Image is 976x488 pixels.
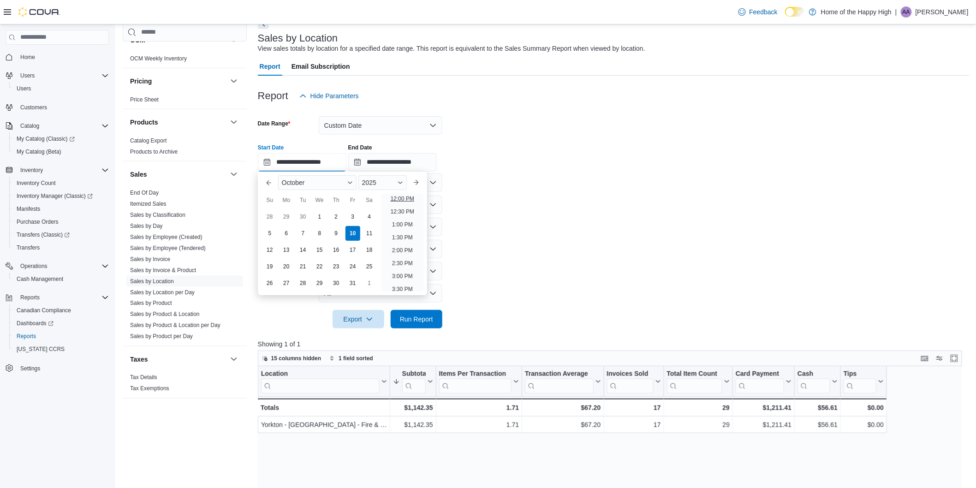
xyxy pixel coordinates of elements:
div: day-13 [279,243,294,257]
a: Products to Archive [130,149,178,155]
button: Invoices Sold [607,369,661,393]
span: Manifests [13,203,109,214]
span: Sales by Invoice & Product [130,267,196,274]
button: Operations [2,260,113,273]
div: day-24 [345,259,360,274]
a: My Catalog (Beta) [13,146,65,157]
div: Transaction Average [525,369,593,378]
span: Sales by Employee (Tendered) [130,244,206,252]
div: Sales [123,187,247,346]
a: Sales by Product & Location [130,311,200,318]
a: Price Sheet [130,96,159,103]
h3: Pricing [130,77,152,86]
a: Inventory Count [13,178,60,189]
div: day-4 [362,209,377,224]
div: Total Item Count [667,369,722,393]
span: Catalog [17,120,109,131]
span: My Catalog (Classic) [13,133,109,144]
div: $1,211.41 [736,419,792,430]
div: 1.71 [439,419,519,430]
span: Washington CCRS [13,344,109,355]
span: OCM Weekly Inventory [130,55,187,62]
button: Items Per Transaction [439,369,519,393]
span: 1 field sorted [339,355,373,362]
button: Location [261,369,387,393]
span: Itemized Sales [130,200,167,208]
button: Inventory [17,165,47,176]
div: day-22 [312,259,327,274]
div: Pricing [123,94,247,109]
span: Customers [20,104,47,111]
div: day-9 [329,226,344,241]
div: day-28 [296,276,310,291]
div: $56.61 [797,402,838,413]
button: Card Payment [736,369,792,393]
button: Previous Month [262,175,276,190]
span: Operations [20,262,48,270]
a: Settings [17,363,44,374]
h3: Report [258,90,288,101]
span: 2025 [362,179,376,186]
button: Customers [2,101,113,114]
button: Manifests [9,202,113,215]
div: day-11 [362,226,377,241]
span: Users [13,83,109,94]
span: Reports [20,294,40,301]
li: 1:30 PM [388,232,417,243]
div: day-25 [362,259,377,274]
div: day-30 [296,209,310,224]
div: Cash [797,369,830,378]
span: End Of Day [130,189,159,196]
div: October, 2025 [262,208,378,292]
span: Inventory Manager (Classic) [17,192,93,200]
div: $67.20 [525,419,601,430]
span: Settings [17,362,109,374]
div: 17 [607,419,661,430]
div: Products [123,135,247,161]
div: day-29 [279,209,294,224]
span: Transfers [17,244,40,251]
span: Purchase Orders [13,216,109,227]
div: Button. Open the year selector. 2025 is currently selected. [358,175,407,190]
button: Products [130,118,226,127]
a: Sales by Invoice & Product [130,267,196,274]
div: day-30 [329,276,344,291]
div: day-28 [262,209,277,224]
span: Sales by Product per Day [130,333,193,340]
span: Sales by Location [130,278,174,285]
span: Sales by Invoice [130,256,170,263]
a: Sales by Invoice [130,256,170,262]
button: Open list of options [429,223,437,231]
span: Canadian Compliance [17,307,71,314]
button: Settings [2,361,113,375]
span: Catalog Export [130,137,167,144]
div: Invoices Sold [607,369,653,378]
label: Start Date [258,144,284,151]
span: Home [17,51,109,63]
div: Button. Open the month selector. October is currently selected. [278,175,357,190]
p: Home of the Happy High [821,6,892,18]
h3: Sales [130,170,147,179]
span: Reports [17,292,109,303]
div: Tips [844,369,876,378]
button: Home [2,50,113,64]
li: 3:30 PM [388,284,417,295]
button: OCM [228,35,239,46]
div: day-1 [362,276,377,291]
button: Pricing [228,76,239,87]
button: Sales [228,169,239,180]
button: Purchase Orders [9,215,113,228]
div: day-7 [296,226,310,241]
button: Canadian Compliance [9,304,113,317]
a: My Catalog (Classic) [9,132,113,145]
div: Yorkton - [GEOGRAPHIC_DATA] - Fire & Flower [261,419,387,430]
button: Inventory Count [9,177,113,190]
a: Transfers (Classic) [9,228,113,241]
div: 29 [667,419,730,430]
div: day-12 [262,243,277,257]
div: Location [261,369,380,378]
span: Tax Exemptions [130,385,169,393]
button: Sales [130,170,226,179]
div: Tips [844,369,876,393]
span: Email Subscription [292,57,350,76]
